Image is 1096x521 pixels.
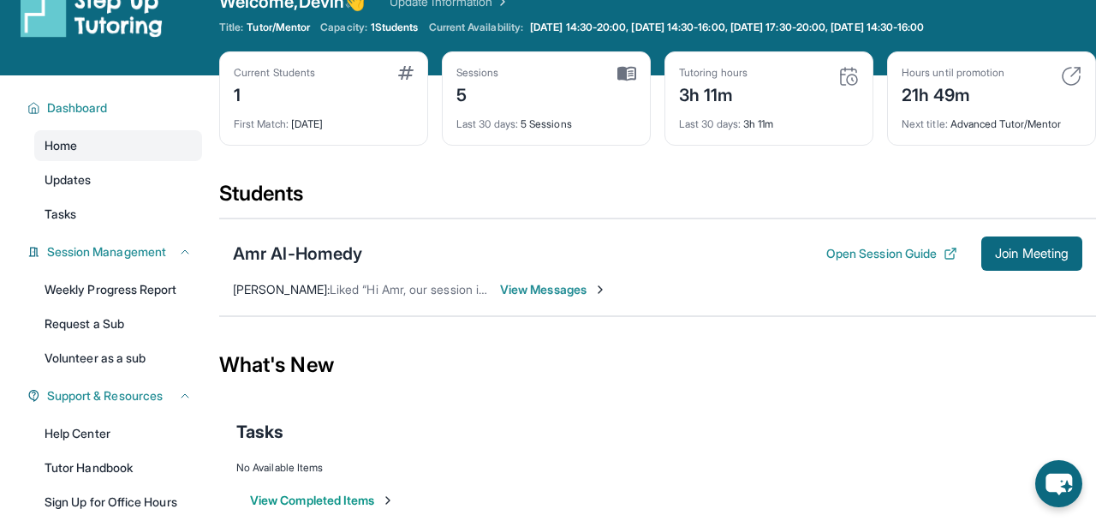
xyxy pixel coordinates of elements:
span: Title: [219,21,243,34]
button: Join Meeting [981,237,1082,271]
div: Current Students [234,66,315,80]
span: 1 Students [371,21,419,34]
span: [DATE] 14:30-20:00, [DATE] 14:30-16:00, [DATE] 17:30-20:00, [DATE] 14:30-16:00 [530,21,924,34]
span: Capacity: [320,21,367,34]
span: View Messages [500,281,607,298]
div: 5 Sessions [456,107,636,131]
div: 3h 11m [679,107,859,131]
img: card [617,66,636,81]
img: card [398,66,414,80]
img: Chevron-Right [593,283,607,296]
a: Tutor Handbook [34,452,202,483]
a: Tasks [34,199,202,230]
div: 3h 11m [679,80,748,107]
button: Support & Resources [40,387,192,404]
div: Hours until promotion [902,66,1004,80]
a: Weekly Progress Report [34,274,202,305]
a: Home [34,130,202,161]
a: Updates [34,165,202,195]
div: [DATE] [234,107,414,131]
span: Support & Resources [47,387,163,404]
span: Next title : [902,117,948,130]
a: Request a Sub [34,308,202,339]
div: Tutoring hours [679,66,748,80]
div: 21h 49m [902,80,1004,107]
span: Tasks [236,420,283,444]
span: Liked “Hi Amr, our session is starting now. Please feel free to join the meeting when you are rea... [330,282,868,296]
a: Volunteer as a sub [34,343,202,374]
button: Dashboard [40,99,192,117]
button: Session Management [40,243,192,260]
span: Home [45,137,77,154]
span: Last 30 days : [456,117,518,130]
img: card [1061,66,1081,87]
div: Advanced Tutor/Mentor [902,107,1081,131]
span: Current Availability: [429,21,523,34]
span: Dashboard [47,99,108,117]
span: Tasks [45,206,76,223]
img: card [838,66,859,87]
button: Open Session Guide [826,245,957,262]
div: Students [219,180,1096,218]
button: chat-button [1035,460,1082,507]
span: Join Meeting [995,249,1069,259]
button: View Completed Items [250,492,395,509]
div: 1 [234,80,315,107]
span: First Match : [234,117,289,130]
span: Tutor/Mentor [247,21,310,34]
a: Help Center [34,418,202,449]
a: Sign Up for Office Hours [34,487,202,518]
span: Updates [45,171,92,189]
a: [DATE] 14:30-20:00, [DATE] 14:30-16:00, [DATE] 17:30-20:00, [DATE] 14:30-16:00 [527,21,927,34]
span: [PERSON_NAME] : [233,282,330,296]
div: Amr Al-Homedy [233,242,362,266]
span: Session Management [47,243,166,260]
span: Last 30 days : [679,117,741,130]
div: No Available Items [236,461,1079,475]
div: What's New [219,327,1096,403]
div: Sessions [456,66,499,80]
div: 5 [456,80,499,107]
